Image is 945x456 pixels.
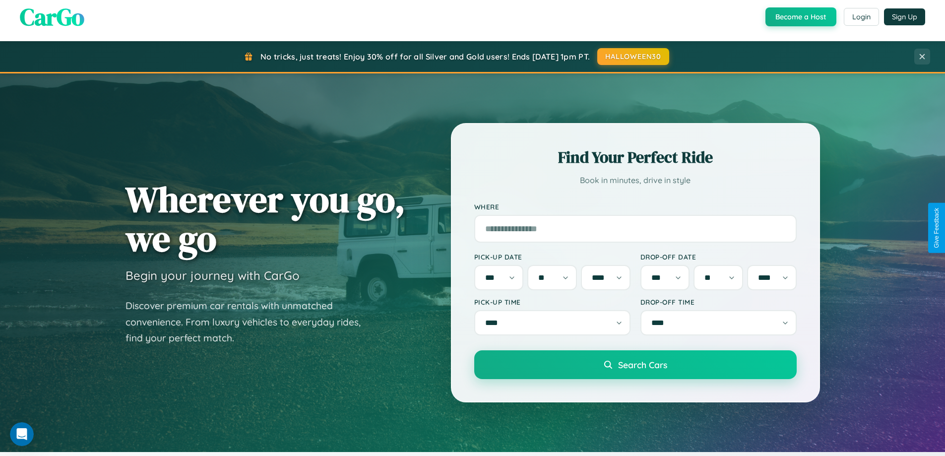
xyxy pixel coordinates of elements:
label: Where [474,202,797,211]
div: Give Feedback [933,208,940,248]
label: Pick-up Date [474,253,630,261]
h2: Find Your Perfect Ride [474,146,797,168]
span: No tricks, just treats! Enjoy 30% off for all Silver and Gold users! Ends [DATE] 1pm PT. [260,52,590,62]
button: Become a Host [765,7,836,26]
button: Sign Up [884,8,925,25]
h1: Wherever you go, we go [126,180,405,258]
button: HALLOWEEN30 [597,48,669,65]
p: Book in minutes, drive in style [474,173,797,188]
button: Search Cars [474,350,797,379]
h3: Begin your journey with CarGo [126,268,300,283]
button: Login [844,8,879,26]
span: Search Cars [618,359,667,370]
label: Pick-up Time [474,298,630,306]
label: Drop-off Time [640,298,797,306]
p: Discover premium car rentals with unmatched convenience. From luxury vehicles to everyday rides, ... [126,298,374,346]
iframe: Intercom live chat [10,422,34,446]
label: Drop-off Date [640,253,797,261]
span: CarGo [20,0,84,33]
